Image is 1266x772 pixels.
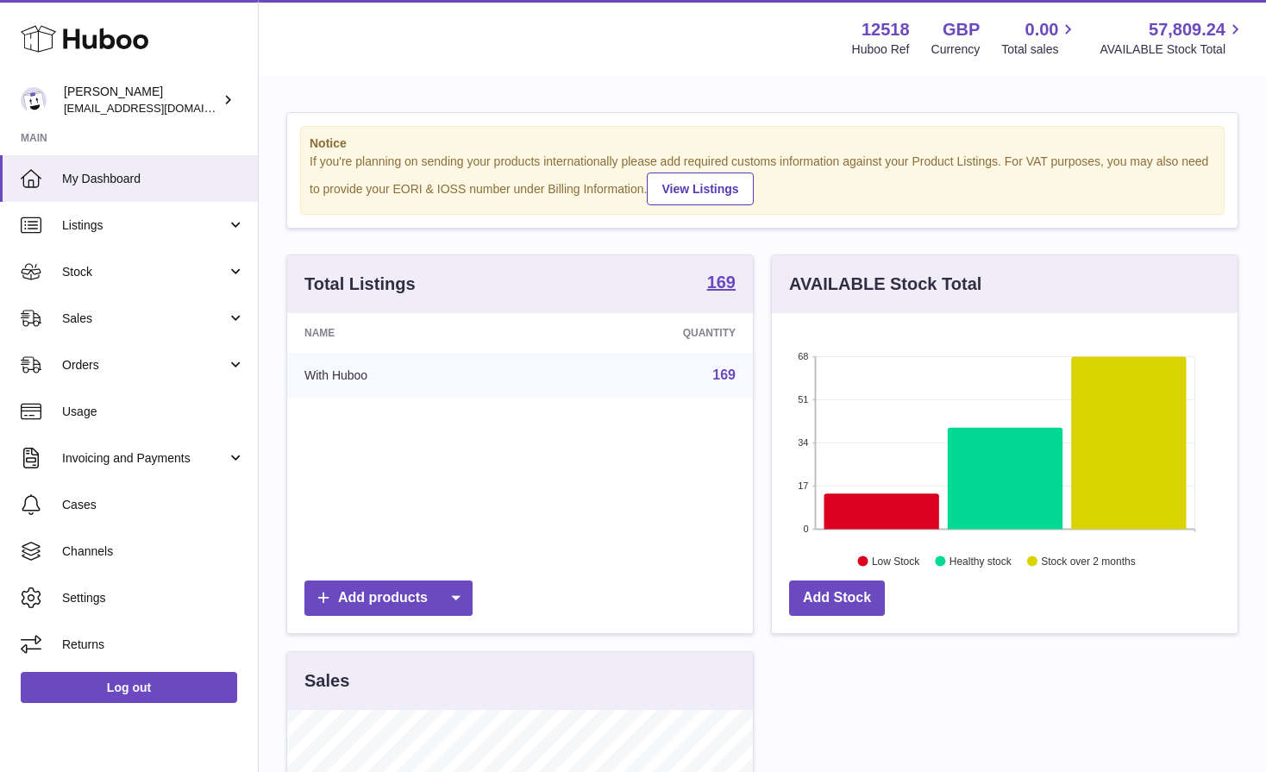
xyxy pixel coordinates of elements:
span: Orders [62,357,227,373]
h3: AVAILABLE Stock Total [789,273,981,296]
span: My Dashboard [62,171,245,187]
span: AVAILABLE Stock Total [1100,41,1245,58]
text: Low Stock [872,555,920,567]
td: With Huboo [287,353,533,398]
text: 0 [803,524,808,534]
span: Settings [62,590,245,606]
a: 169 [707,273,736,294]
a: View Listings [647,173,753,205]
span: Returns [62,637,245,653]
strong: GBP [943,18,980,41]
img: caitlin@fancylamp.co [21,87,47,113]
text: Stock over 2 months [1041,555,1135,567]
strong: 169 [707,273,736,291]
span: Invoicing and Payments [62,450,227,467]
th: Quantity [533,313,753,353]
a: 0.00 Total sales [1001,18,1078,58]
text: Healthy stock [949,555,1012,567]
h3: Total Listings [304,273,416,296]
span: Sales [62,311,227,327]
strong: Notice [310,135,1215,152]
div: [PERSON_NAME] [64,84,219,116]
span: [EMAIL_ADDRESS][DOMAIN_NAME] [64,101,254,115]
text: 17 [798,480,808,491]
span: Stock [62,264,227,280]
span: Channels [62,543,245,560]
a: Add Stock [789,581,885,616]
div: Currency [931,41,981,58]
a: 169 [712,367,736,382]
span: Usage [62,404,245,420]
span: Total sales [1001,41,1078,58]
span: Cases [62,497,245,513]
span: Listings [62,217,227,234]
div: If you're planning on sending your products internationally please add required customs informati... [310,154,1215,205]
span: 57,809.24 [1149,18,1225,41]
a: Add products [304,581,473,616]
strong: 12518 [862,18,910,41]
text: 68 [798,351,808,361]
span: 0.00 [1025,18,1059,41]
a: Log out [21,672,237,703]
h3: Sales [304,669,349,693]
a: 57,809.24 AVAILABLE Stock Total [1100,18,1245,58]
div: Huboo Ref [852,41,910,58]
th: Name [287,313,533,353]
text: 51 [798,394,808,405]
text: 34 [798,437,808,448]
